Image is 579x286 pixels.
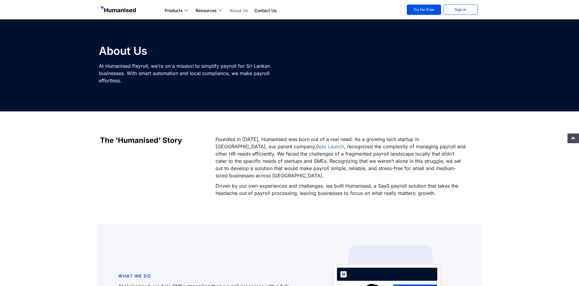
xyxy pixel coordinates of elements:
[226,7,251,14] a: About Us
[192,7,226,14] a: Resources
[99,62,286,84] p: At Humanised Payroll, we’re on a mission to simplify payroll for Sri Lankan businesses. With smar...
[407,5,441,15] a: Try for Free
[162,7,192,14] a: Products
[100,136,209,145] h2: The 'Humanised' Story
[99,45,286,56] h1: About Us
[216,182,467,197] p: Driven by our own experiences and challenges, we built Humanised, a SaaS payroll solution that ta...
[118,272,304,280] p: What We Do
[316,143,344,150] a: Beta Launch
[100,6,137,14] img: GetHumanised Logo
[443,5,478,15] a: Sign In
[251,7,280,14] a: Contact Us
[216,136,467,179] p: Founded in [DATE], Humanised was born out of a real need. As a growing tech startup in [GEOGRAPHI...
